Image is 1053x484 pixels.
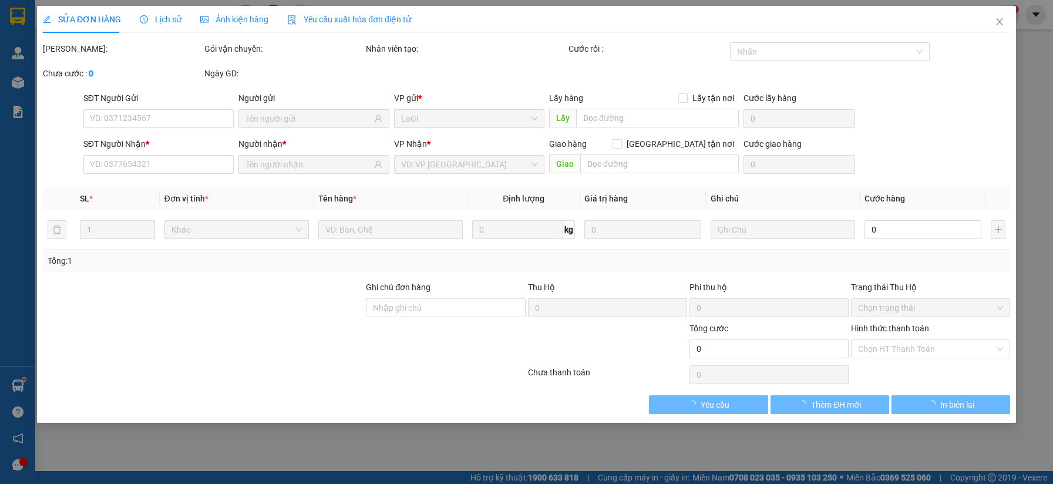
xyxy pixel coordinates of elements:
[940,398,974,411] span: In biên lai
[43,15,121,24] span: SỬA ĐƠN HÀNG
[374,160,382,169] span: user
[374,115,382,123] span: user
[563,220,575,239] span: kg
[811,398,861,411] span: Thêm ĐH mới
[549,139,587,149] span: Giao hàng
[393,139,426,149] span: VP Nhận
[48,254,407,267] div: Tổng: 1
[701,398,729,411] span: Yêu cầu
[526,366,688,386] div: Chưa thanh toán
[318,194,356,203] span: Tên hàng
[743,155,854,174] input: Cước giao hàng
[89,69,93,78] b: 0
[140,15,181,24] span: Lịch sử
[5,53,58,65] span: 0908883887
[584,194,628,203] span: Giá trị hàng
[649,395,768,414] button: Yêu cầu
[688,400,701,408] span: loading
[238,92,389,105] div: Người gửi
[200,15,268,24] span: Ảnh kiện hàng
[171,221,301,238] span: Khác
[851,281,1010,294] div: Trạng thái Thu Hộ
[393,92,544,105] div: VP gửi
[706,187,860,210] th: Ghi chú
[584,220,701,239] input: 0
[983,6,1016,39] button: Close
[770,395,889,414] button: Thêm ĐH mới
[129,75,152,88] span: LaGi
[245,158,371,171] input: Tên người nhận
[48,220,66,239] button: delete
[689,324,728,333] span: Tổng cước
[366,283,430,292] label: Ghi chú đơn hàng
[549,93,583,103] span: Lấy hàng
[851,324,929,333] label: Hình thức thanh toán
[318,220,463,239] input: VD: Bàn, Ghế
[743,93,796,103] label: Cước lấy hàng
[798,400,811,408] span: loading
[527,283,554,292] span: Thu Hộ
[140,15,148,23] span: clock-circle
[743,109,854,128] input: Cước lấy hàng
[858,299,1003,317] span: Chọn trạng thái
[43,67,202,80] div: Chưa cước :
[927,400,940,408] span: loading
[621,137,738,150] span: [GEOGRAPHIC_DATA] tận nơi
[743,139,801,149] label: Cước giao hàng
[287,15,297,25] img: icon
[711,220,855,239] input: Ghi Chú
[549,109,576,127] span: Lấy
[238,137,389,150] div: Người nhận
[43,42,202,55] div: [PERSON_NAME]:
[204,67,364,80] div: Ngày GD:
[43,15,51,23] span: edit
[366,298,525,317] input: Ghi chú đơn hàng
[164,194,208,203] span: Đơn vị tính
[83,137,234,150] div: SĐT Người Nhận
[549,154,580,173] span: Giao
[200,15,208,23] span: picture
[5,75,79,88] strong: Phiếu gửi hàng
[287,15,411,24] span: Yêu cầu xuất hóa đơn điện tử
[80,194,89,203] span: SL
[5,6,106,22] strong: Nhà xe Mỹ Loan
[576,109,739,127] input: Dọc đường
[568,42,727,55] div: Cước rồi :
[689,281,849,298] div: Phí thu hộ
[687,92,738,105] span: Lấy tận nơi
[112,6,169,19] span: 89ELWKM3
[245,112,371,125] input: Tên người gửi
[891,395,1010,414] button: In biên lai
[991,220,1005,239] button: plus
[503,194,544,203] span: Định lượng
[995,17,1004,26] span: close
[204,42,364,55] div: Gói vận chuyển:
[5,29,107,52] span: 21 [PERSON_NAME] P10 Q10
[83,92,234,105] div: SĐT Người Gửi
[366,42,566,55] div: Nhân viên tạo:
[864,194,905,203] span: Cước hàng
[401,110,537,127] span: LaGi
[580,154,739,173] input: Dọc đường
